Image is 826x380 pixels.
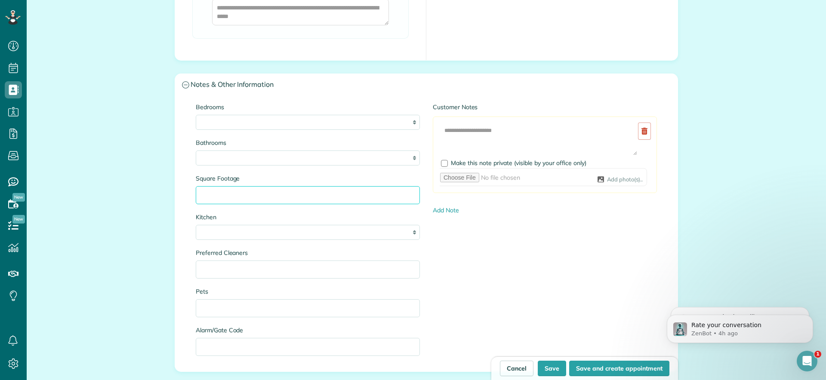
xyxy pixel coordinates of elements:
button: Save and create appointment [569,361,669,376]
span: New [12,193,25,202]
label: Square Footage [196,174,420,183]
iframe: Intercom notifications message [654,297,826,357]
a: Cancel [500,361,533,376]
label: Pets [196,287,420,296]
iframe: Intercom live chat [797,351,817,371]
a: Notes & Other Information [175,74,678,96]
span: New [12,215,25,224]
label: Alarm/Gate Code [196,326,420,334]
a: Add Note [433,206,459,214]
label: Kitchen [196,213,420,221]
span: 1 [814,351,821,358]
label: Preferred Cleaners [196,248,420,257]
label: Bathrooms [196,138,420,147]
span: Make this note private (visible by your office only) [451,159,586,167]
label: Customer Notes [433,103,657,111]
label: Bedrooms [196,103,420,111]
button: Save [538,361,566,376]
